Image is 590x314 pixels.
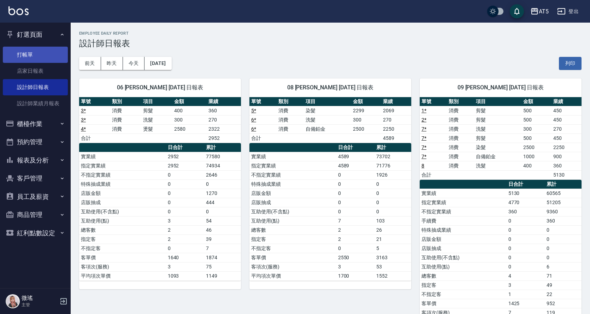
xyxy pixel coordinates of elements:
button: 櫃檯作業 [3,115,68,133]
button: 登出 [554,5,582,18]
td: 54 [204,216,241,225]
a: 設計師業績月報表 [3,95,68,112]
td: 450 [551,106,582,115]
td: 0 [336,170,374,179]
td: 手續費 [420,216,507,225]
td: 互助使用(點) [79,216,166,225]
td: 0 [545,225,582,235]
td: 0 [336,207,374,216]
th: 累計 [374,143,411,152]
td: 51205 [545,198,582,207]
td: 洗髮 [141,115,172,124]
div: AT5 [539,7,549,16]
td: 500 [521,115,551,124]
td: 270 [207,115,241,124]
td: 合計 [249,134,277,143]
th: 金額 [172,97,207,106]
td: 0 [507,244,545,253]
td: 燙髮 [141,124,172,134]
td: 0 [545,235,582,244]
span: 08 [PERSON_NAME] [DATE] 日報表 [258,84,403,91]
td: 消費 [110,106,141,115]
td: 不指定實業績 [420,207,507,216]
td: 實業績 [420,189,507,198]
td: 0 [507,216,545,225]
td: 450 [551,134,582,143]
td: 染髮 [304,106,351,115]
th: 類別 [110,97,141,106]
td: 500 [521,134,551,143]
td: 店販抽成 [79,198,166,207]
td: 4589 [336,152,374,161]
td: 2 [166,235,204,244]
td: 0 [336,189,374,198]
th: 日合計 [336,143,374,152]
td: 952 [545,299,582,308]
td: 2952 [207,134,241,143]
td: 1700 [336,271,374,280]
td: 0 [336,244,374,253]
td: 2 [166,225,204,235]
a: 8 [421,163,424,168]
td: 客單價 [249,253,336,262]
td: 444 [204,198,241,207]
td: 平均項次單價 [249,271,336,280]
td: 49 [545,280,582,290]
th: 累計 [204,143,241,152]
td: 店販抽成 [249,198,336,207]
td: 總客數 [79,225,166,235]
th: 項目 [141,97,172,106]
span: 06 [PERSON_NAME] [DATE] 日報表 [88,84,232,91]
td: 0 [507,225,545,235]
td: 4589 [336,161,374,170]
td: 270 [551,124,582,134]
td: 2500 [351,124,381,134]
td: 不指定客 [420,290,507,299]
td: 1552 [374,271,411,280]
th: 項目 [304,97,351,106]
td: 5 [374,244,411,253]
table: a dense table [79,143,241,281]
button: 昨天 [101,57,123,70]
th: 日合計 [166,143,204,152]
td: 消費 [277,106,304,115]
td: 消費 [447,124,474,134]
th: 單號 [249,97,277,106]
td: 2 [336,225,374,235]
td: 2250 [551,143,582,152]
td: 270 [381,115,411,124]
td: 指定實業績 [249,161,336,170]
td: 2250 [381,124,411,134]
td: 2646 [204,170,241,179]
td: 26 [374,225,411,235]
td: 360 [207,106,241,115]
button: 報表及分析 [3,151,68,170]
td: 1425 [507,299,545,308]
th: 單號 [420,97,447,106]
td: 103 [374,216,411,225]
td: 2500 [521,143,551,152]
td: 特殊抽成業績 [420,225,507,235]
td: 洗髮 [474,124,521,134]
td: 不指定實業績 [79,170,166,179]
td: 消費 [277,124,304,134]
td: 指定客 [249,235,336,244]
td: 指定實業績 [79,161,166,170]
td: 71 [545,271,582,280]
td: 消費 [277,115,304,124]
td: 300 [521,124,551,134]
button: 員工及薪資 [3,188,68,206]
td: 22 [545,290,582,299]
table: a dense table [249,143,411,281]
td: 0 [374,207,411,216]
td: 剪髮 [474,106,521,115]
th: 業績 [551,97,582,106]
a: 打帳單 [3,47,68,63]
td: 互助使用(不含點) [249,207,336,216]
td: 4 [507,271,545,280]
td: 0 [507,253,545,262]
td: 3 [336,262,374,271]
td: 3 [507,280,545,290]
td: 0 [507,235,545,244]
td: 0 [374,179,411,189]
